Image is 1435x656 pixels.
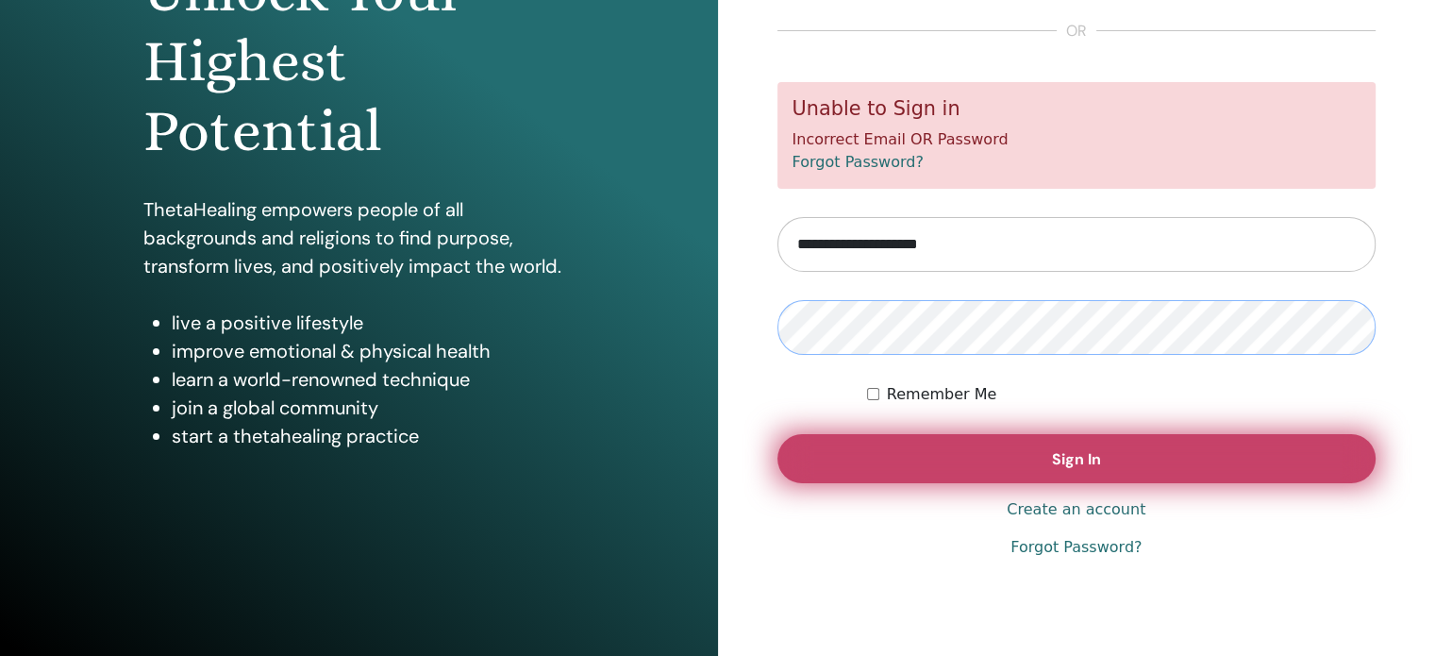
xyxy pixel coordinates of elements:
li: join a global community [172,394,575,422]
button: Sign In [777,434,1377,483]
label: Remember Me [887,383,997,406]
a: Forgot Password? [1010,536,1142,559]
p: ThetaHealing empowers people of all backgrounds and religions to find purpose, transform lives, a... [143,195,575,280]
li: improve emotional & physical health [172,337,575,365]
li: live a positive lifestyle [172,309,575,337]
a: Forgot Password? [793,153,924,171]
div: Keep me authenticated indefinitely or until I manually logout [867,383,1376,406]
a: Create an account [1007,498,1145,521]
h5: Unable to Sign in [793,97,1361,121]
span: or [1057,20,1096,42]
span: Sign In [1052,449,1101,469]
div: Incorrect Email OR Password [777,82,1377,189]
li: start a thetahealing practice [172,422,575,450]
li: learn a world-renowned technique [172,365,575,394]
